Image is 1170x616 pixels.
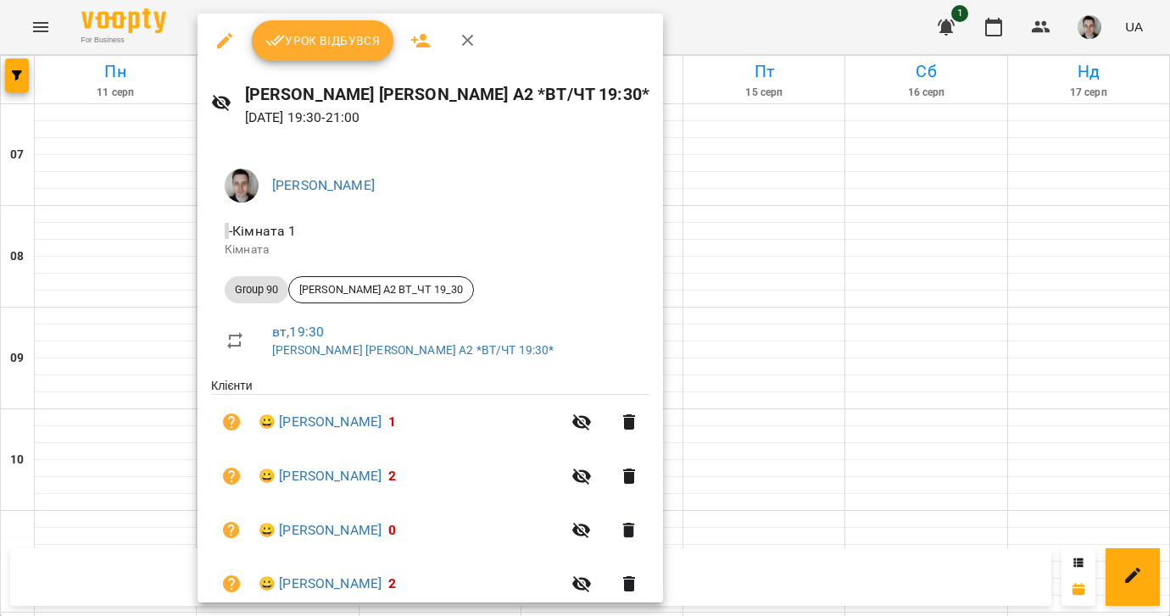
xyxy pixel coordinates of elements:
span: 2 [388,575,396,591]
button: Візит ще не сплачено. Додати оплату? [211,563,252,604]
p: Кімната [225,241,636,258]
span: 0 [388,522,396,538]
h6: [PERSON_NAME] [PERSON_NAME] А2 *ВТ/ЧТ 19:30* [245,81,649,108]
a: 😀 [PERSON_NAME] [259,412,382,432]
span: 1 [388,413,396,430]
a: вт , 19:30 [272,324,324,340]
span: Урок відбувся [265,31,381,51]
a: [PERSON_NAME] [PERSON_NAME] А2 *ВТ/ЧТ 19:30* [272,343,554,357]
span: [PERSON_NAME] А2 ВТ_ЧТ 19_30 [289,282,473,297]
a: [PERSON_NAME] [272,177,375,193]
span: Group 90 [225,282,288,297]
a: 😀 [PERSON_NAME] [259,520,382,541]
button: Візит ще не сплачено. Додати оплату? [211,402,252,442]
button: Візит ще не сплачено. Додати оплату? [211,510,252,551]
p: [DATE] 19:30 - 21:00 [245,108,649,128]
a: 😀 [PERSON_NAME] [259,466,382,486]
a: 😀 [PERSON_NAME] [259,574,382,594]
span: 2 [388,468,396,484]
img: 6b275a82d3d36e684673400179d5a963.jpg [225,169,259,203]
button: Візит ще не сплачено. Додати оплату? [211,456,252,497]
span: - Кімната 1 [225,223,300,239]
div: [PERSON_NAME] А2 ВТ_ЧТ 19_30 [288,276,474,303]
button: Урок відбувся [252,20,394,61]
